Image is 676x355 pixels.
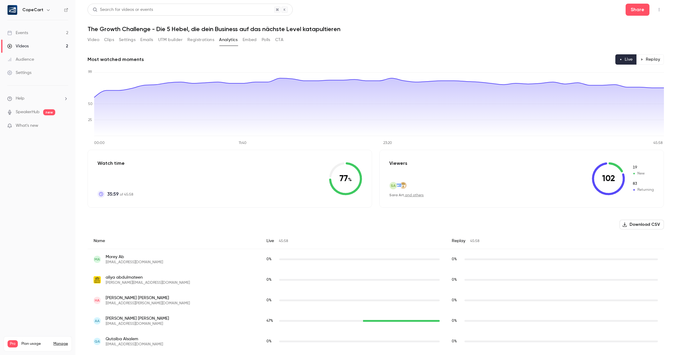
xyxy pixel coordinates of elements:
[7,56,34,62] div: Audience
[16,123,38,129] span: What's new
[266,257,276,262] span: Live watch time
[106,260,163,265] span: [EMAIL_ADDRESS][DOMAIN_NAME]
[654,5,664,14] button: Top Bar Actions
[88,311,664,331] div: alexcu88@hotmail.com
[94,276,101,283] img: web.de
[626,4,649,16] button: Share
[266,298,276,303] span: Live watch time
[88,331,664,352] div: ktbkotaiba@gmail.com
[653,141,663,145] tspan: 45:58
[383,141,392,145] tspan: 23:20
[452,298,461,303] span: Replay watch time
[400,182,407,189] img: isabell-fabo.com
[95,298,100,303] span: HA
[266,278,272,282] span: 0 %
[187,35,214,45] button: Registrations
[106,315,169,321] span: [PERSON_NAME] [PERSON_NAME]
[88,70,92,74] tspan: 99
[452,339,461,344] span: Replay watch time
[94,339,100,344] span: QA
[88,290,664,311] div: ahj.albert@gmail.com
[266,318,276,324] span: Live watch time
[452,257,461,262] span: Replay watch time
[266,339,276,344] span: Live watch time
[452,278,457,282] span: 0 %
[389,193,404,197] span: Sara Art
[93,7,153,13] div: Search for videos or events
[106,321,169,326] span: [EMAIL_ADDRESS][DOMAIN_NAME]
[107,190,119,198] span: 35:59
[95,318,100,324] span: AA
[140,35,153,45] button: Emails
[279,239,288,243] span: 45:58
[8,340,18,347] span: Pro
[239,141,247,145] tspan: 11:40
[620,220,664,229] button: Download CSV
[16,109,40,115] a: SpeakerHub
[452,257,457,261] span: 0 %
[88,35,99,45] button: Video
[106,254,163,260] span: Morey Ab
[266,319,273,323] span: 47 %
[470,239,480,243] span: 45:58
[88,270,664,290] div: aliya.abdulmateen@web.de
[106,295,190,301] span: [PERSON_NAME] [PERSON_NAME]
[389,160,407,167] p: Viewers
[106,274,190,280] span: aliya abdulmateen
[88,233,260,249] div: Name
[88,249,664,270] div: moryaballo@gmail.com
[94,141,105,145] tspan: 00:00
[106,280,190,285] span: [PERSON_NAME][EMAIL_ADDRESS][DOMAIN_NAME]
[266,277,276,283] span: Live watch time
[219,35,238,45] button: Analytics
[7,30,28,36] div: Events
[88,102,93,106] tspan: 50
[632,181,654,187] span: Returning
[452,318,461,324] span: Replay watch time
[243,35,257,45] button: Embed
[275,35,283,45] button: CTA
[94,257,100,262] span: MA
[16,95,24,102] span: Help
[405,193,424,197] a: and others
[260,233,446,249] div: Live
[391,183,396,188] span: SA
[452,340,457,343] span: 0 %
[452,299,457,302] span: 0 %
[262,35,270,45] button: Polls
[632,171,654,176] span: New
[266,299,272,302] span: 0 %
[106,336,163,342] span: Qutaiba Alsalem
[389,193,424,198] div: ,
[88,25,664,33] h1: The Growth Challenge - Die 5 Hebel, die dein Business auf das nächste Level katapultieren
[88,56,144,63] h2: Most watched moments
[632,165,654,170] span: New
[21,341,50,346] span: Plan usage
[7,95,68,102] li: help-dropdown-opener
[97,160,133,167] p: Watch time
[106,301,190,306] span: [EMAIL_ADDRESS][PERSON_NAME][DOMAIN_NAME]
[636,54,664,65] button: Replay
[395,182,402,189] img: copecart.com
[104,35,114,45] button: Clips
[43,109,55,115] span: new
[452,319,457,323] span: 0 %
[106,342,163,347] span: [EMAIL_ADDRESS][DOMAIN_NAME]
[452,277,461,283] span: Replay watch time
[7,43,29,49] div: Videos
[53,341,68,346] a: Manage
[446,233,664,249] div: Replay
[8,5,17,15] img: CopeCart
[119,35,136,45] button: Settings
[107,190,133,198] p: of 45:58
[632,187,654,193] span: Returning
[22,7,43,13] h6: CopeCart
[266,257,272,261] span: 0 %
[615,54,637,65] button: Live
[266,340,272,343] span: 0 %
[7,70,31,76] div: Settings
[158,35,183,45] button: UTM builder
[88,118,92,122] tspan: 25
